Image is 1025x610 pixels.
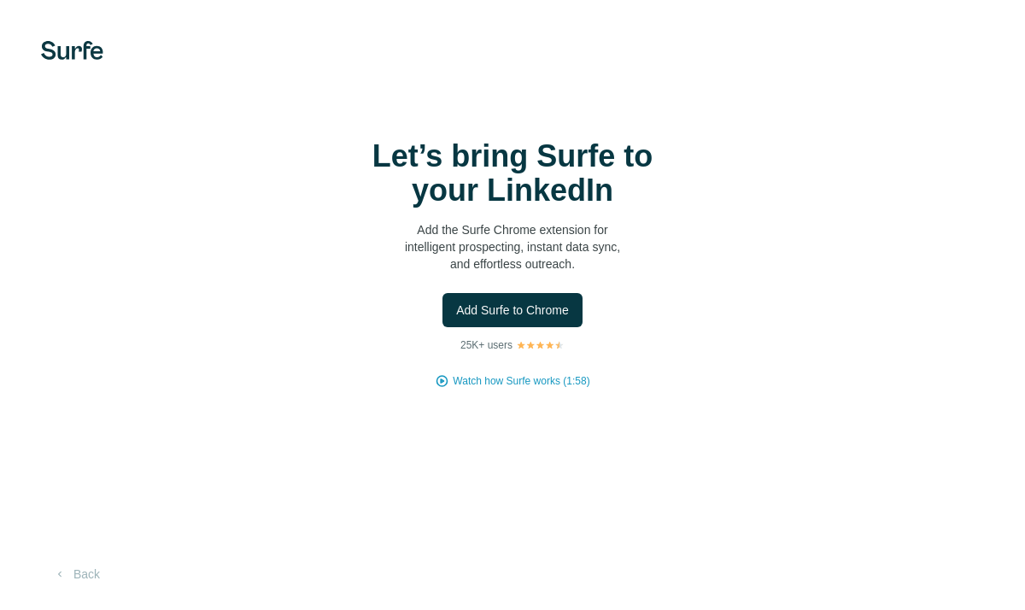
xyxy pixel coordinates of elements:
h1: Let’s bring Surfe to your LinkedIn [342,139,683,208]
p: 25K+ users [460,337,512,353]
button: Back [41,559,112,589]
button: Add Surfe to Chrome [442,293,583,327]
p: Add the Surfe Chrome extension for intelligent prospecting, instant data sync, and effortless out... [342,221,683,273]
span: Add Surfe to Chrome [456,302,569,319]
img: Surfe's logo [41,41,103,60]
img: Rating Stars [516,340,565,350]
button: Watch how Surfe works (1:58) [453,373,589,389]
